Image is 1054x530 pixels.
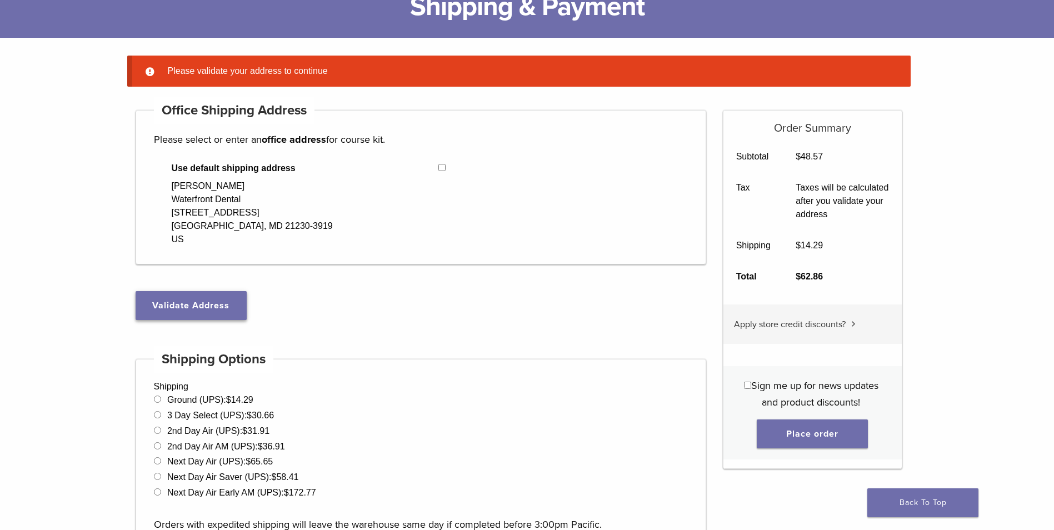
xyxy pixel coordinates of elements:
[723,230,783,261] th: Shipping
[154,131,688,148] p: Please select or enter an for course kit.
[744,382,751,389] input: Sign me up for news updates and product discounts!
[167,488,316,497] label: Next Day Air Early AM (UPS):
[246,457,251,466] span: $
[723,141,783,172] th: Subtotal
[167,457,273,466] label: Next Day Air (UPS):
[284,488,316,497] bdi: 172.77
[167,411,274,420] label: 3 Day Select (UPS):
[757,419,868,448] button: Place order
[136,291,247,320] button: Validate Address
[247,411,252,420] span: $
[242,426,269,436] bdi: 31.91
[167,395,253,404] label: Ground (UPS):
[796,272,801,281] span: $
[172,162,439,175] span: Use default shipping address
[851,321,856,327] img: caret.svg
[723,111,902,135] h5: Order Summary
[796,152,801,161] span: $
[226,395,253,404] bdi: 14.29
[284,488,289,497] span: $
[154,346,274,373] h4: Shipping Options
[734,319,846,330] span: Apply store credit discounts?
[154,97,315,124] h4: Office Shipping Address
[167,442,285,451] label: 2nd Day Air AM (UPS):
[723,172,783,230] th: Tax
[247,411,274,420] bdi: 30.66
[163,64,893,78] li: Please validate your address to continue
[796,272,823,281] bdi: 62.86
[167,472,299,482] label: Next Day Air Saver (UPS):
[751,379,878,408] span: Sign me up for news updates and product discounts!
[262,133,326,146] strong: office address
[246,457,273,466] bdi: 65.65
[172,179,333,246] div: [PERSON_NAME] Waterfront Dental [STREET_ADDRESS] [GEOGRAPHIC_DATA], MD 21230-3919 US
[272,472,277,482] span: $
[272,472,299,482] bdi: 58.41
[242,426,247,436] span: $
[258,442,263,451] span: $
[796,152,823,161] bdi: 48.57
[723,261,783,292] th: Total
[167,426,269,436] label: 2nd Day Air (UPS):
[796,241,801,250] span: $
[867,488,978,517] a: Back To Top
[783,172,902,230] td: Taxes will be calculated after you validate your address
[796,241,823,250] bdi: 14.29
[258,442,285,451] bdi: 36.91
[226,395,231,404] span: $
